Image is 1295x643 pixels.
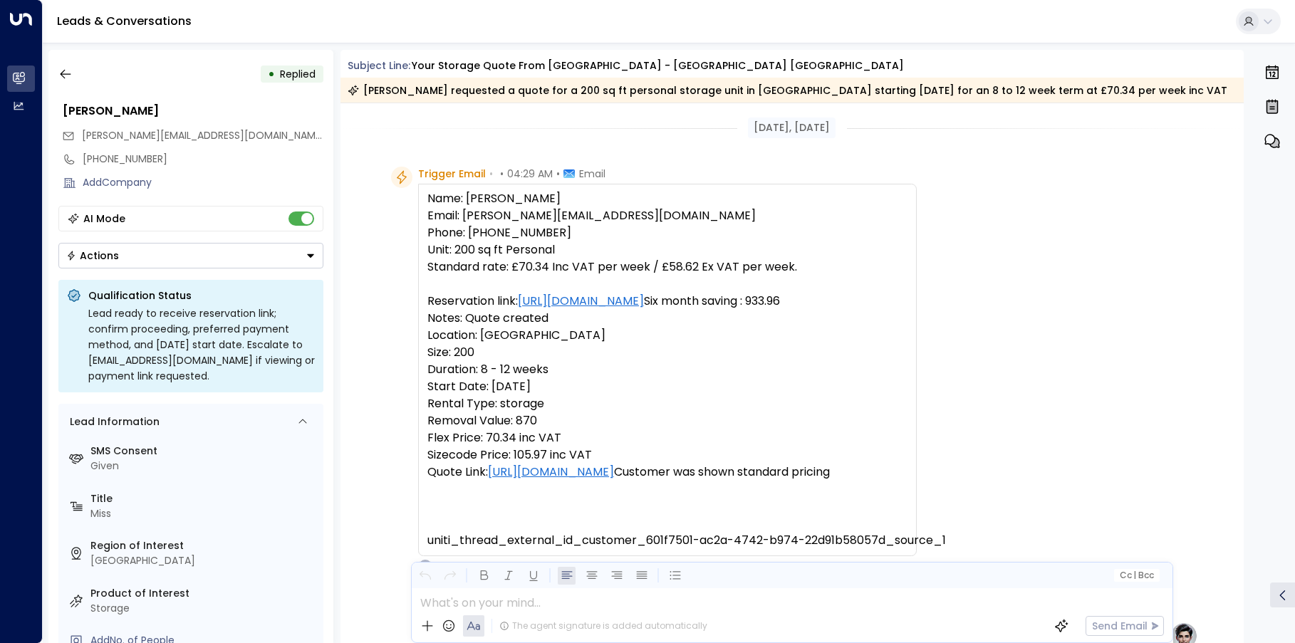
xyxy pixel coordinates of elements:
span: Trigger Email [418,167,486,181]
span: 04:29 AM [507,167,553,181]
div: [PERSON_NAME] requested a quote for a 200 sq ft personal storage unit in [GEOGRAPHIC_DATA] starti... [348,83,1227,98]
span: Subject Line: [348,58,410,73]
span: Replied [280,67,316,81]
span: Cc Bcc [1119,570,1153,580]
div: O [418,559,432,573]
a: [URL][DOMAIN_NAME] [518,293,644,310]
div: [GEOGRAPHIC_DATA] [90,553,318,568]
button: Cc|Bcc [1113,569,1159,582]
span: Laura.oakesy@gmail.com [82,128,323,143]
div: [DATE], [DATE] [748,117,836,138]
div: Storage [90,601,318,616]
div: Miss [90,506,318,521]
span: • [500,167,504,181]
div: Given [90,459,318,474]
span: Email [579,167,605,181]
button: Redo [441,567,459,585]
span: • [489,167,493,181]
span: | [1133,570,1136,580]
button: Undo [416,567,434,585]
div: Lead ready to receive reservation link; confirm proceeding, preferred payment method, and [DATE] ... [88,305,315,384]
div: [PHONE_NUMBER] [83,152,323,167]
pre: Name: [PERSON_NAME] Email: [PERSON_NAME][EMAIL_ADDRESS][DOMAIN_NAME] Phone: [PHONE_NUMBER] Unit: ... [427,190,907,549]
label: SMS Consent [90,444,318,459]
label: Region of Interest [90,538,318,553]
div: AI Mode [83,211,125,226]
label: Product of Interest [90,586,318,601]
a: Leads & Conversations [57,13,192,29]
button: Actions [58,243,323,268]
div: AddCompany [83,175,323,190]
span: • [556,167,560,181]
label: Title [90,491,318,506]
span: [PERSON_NAME][EMAIL_ADDRESS][DOMAIN_NAME] [82,128,325,142]
div: [PERSON_NAME] [63,103,323,120]
div: • [268,61,275,87]
div: Actions [66,249,119,262]
div: Button group with a nested menu [58,243,323,268]
div: Your storage quote from [GEOGRAPHIC_DATA] - [GEOGRAPHIC_DATA] [GEOGRAPHIC_DATA] [412,58,904,73]
a: [URL][DOMAIN_NAME] [488,464,614,481]
p: Qualification Status [88,288,315,303]
div: The agent signature is added automatically [499,620,707,632]
div: Lead Information [65,414,160,429]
